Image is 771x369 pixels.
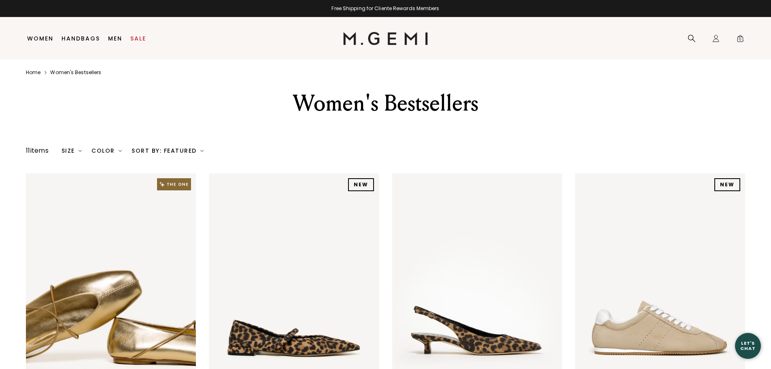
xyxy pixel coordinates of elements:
[26,146,49,156] div: 11 items
[26,69,40,76] a: Home
[348,178,374,191] div: NEW
[91,147,122,154] div: Color
[132,147,204,154] div: Sort By: Featured
[245,89,526,118] div: Women's Bestsellers
[62,35,100,42] a: Handbags
[27,35,53,42] a: Women
[62,147,82,154] div: Size
[130,35,146,42] a: Sale
[200,149,204,152] img: chevron-down.svg
[157,178,191,190] img: The One tag
[108,35,122,42] a: Men
[343,32,428,45] img: M.Gemi
[50,69,101,76] a: Women's bestsellers
[735,341,761,351] div: Let's Chat
[714,178,740,191] div: NEW
[79,149,82,152] img: chevron-down.svg
[736,36,744,44] span: 0
[119,149,122,152] img: chevron-down.svg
